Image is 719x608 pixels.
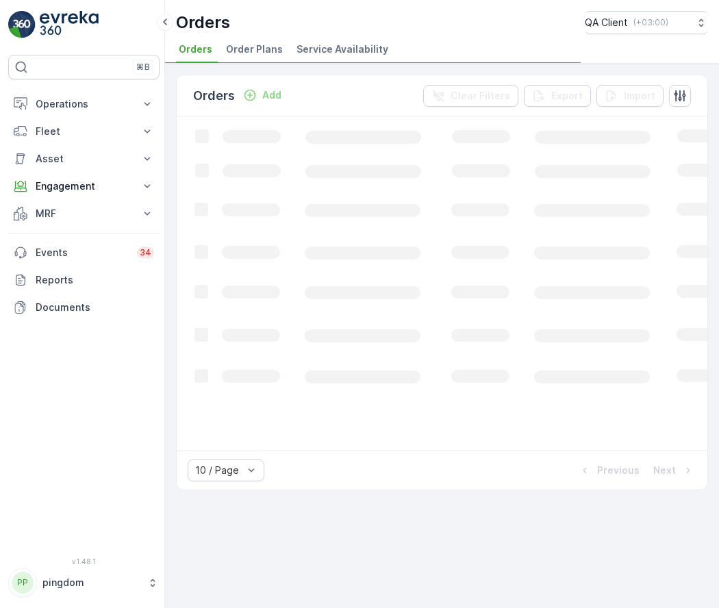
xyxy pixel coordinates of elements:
[8,266,160,294] a: Reports
[653,464,676,477] p: Next
[8,145,160,173] button: Asset
[577,462,641,479] button: Previous
[297,42,388,56] span: Service Availability
[8,173,160,200] button: Engagement
[8,239,160,266] a: Events34
[8,118,160,145] button: Fleet
[524,85,591,107] button: Export
[36,273,154,287] p: Reports
[633,17,668,28] p: ( +03:00 )
[596,85,664,107] button: Import
[193,86,235,105] p: Orders
[585,11,708,34] button: QA Client(+03:00)
[40,11,99,38] img: logo_light-DOdMpM7g.png
[8,568,160,597] button: PPpingdom
[36,207,132,220] p: MRF
[451,89,510,103] p: Clear Filters
[140,247,151,258] p: 34
[36,179,132,193] p: Engagement
[423,85,518,107] button: Clear Filters
[179,42,212,56] span: Orders
[176,12,230,34] p: Orders
[12,572,34,594] div: PP
[624,89,655,103] p: Import
[136,62,150,73] p: ⌘B
[8,11,36,38] img: logo
[36,246,129,259] p: Events
[226,42,283,56] span: Order Plans
[36,125,132,138] p: Fleet
[42,576,140,590] p: pingdom
[36,152,132,166] p: Asset
[8,200,160,227] button: MRF
[597,464,640,477] p: Previous
[8,90,160,118] button: Operations
[585,16,628,29] p: QA Client
[36,301,154,314] p: Documents
[652,462,696,479] button: Next
[238,87,287,103] button: Add
[551,89,583,103] p: Export
[8,557,160,566] span: v 1.48.1
[36,97,132,111] p: Operations
[262,88,281,102] p: Add
[8,294,160,321] a: Documents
